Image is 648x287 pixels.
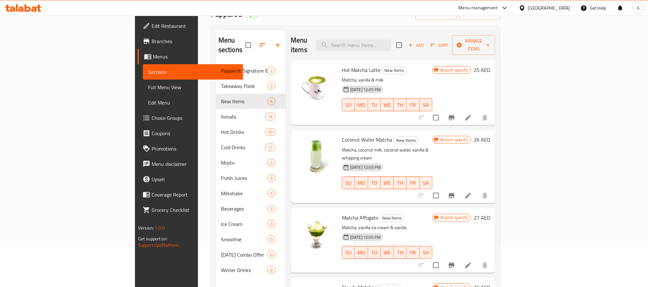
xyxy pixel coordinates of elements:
[265,128,275,136] div: items
[268,267,275,273] span: 0
[221,159,267,167] span: Mojito
[241,38,255,52] span: Select all sections
[431,42,448,49] span: Sort
[221,251,267,259] span: [DATE] Combo Offer
[407,42,425,49] span: Add
[265,114,275,120] span: 16
[143,64,243,80] a: Sections
[296,66,337,106] img: Hot Matcha Latte
[383,248,391,257] span: WE
[394,137,418,144] span: New Items
[342,98,355,111] button: SU
[221,236,267,243] span: Smoothie
[345,178,352,188] span: SU
[368,98,381,111] button: TU
[143,80,243,95] a: Full Menu View
[138,156,243,172] a: Menu disclaimer
[268,252,275,258] span: 0
[270,37,286,53] button: Add section
[477,110,493,125] button: delete
[438,214,471,221] span: Branch specific
[342,146,432,162] p: Matcha, coconut milk, coconut water, vanilla & whipping cream
[444,188,459,203] button: Branch-specific-item
[155,224,165,232] span: 1.0.0
[148,68,238,76] span: Sections
[422,248,430,257] span: SA
[429,259,443,272] span: Select to update
[368,176,381,189] button: TU
[265,113,275,120] div: items
[444,110,459,125] button: Branch-specific-item
[221,143,265,151] span: Cold Drinks
[138,110,243,126] a: Choice Groups
[429,111,443,124] span: Select to update
[316,40,391,51] input: search
[371,248,378,257] span: TU
[265,129,275,135] span: 20
[394,176,407,189] button: TH
[216,247,286,262] div: [DATE] Combo Offer0
[396,100,404,110] span: TH
[216,262,286,278] div: Winter Drinks0
[459,4,498,12] div: Menu-management
[358,178,365,188] span: MO
[409,248,417,257] span: FR
[394,98,407,111] button: TH
[216,232,286,247] div: Smoothie0
[267,266,275,274] div: items
[221,174,267,182] span: Fresh Juices
[267,236,275,243] div: items
[438,67,471,73] span: Branch specific
[216,124,286,140] div: Hot Drinks20
[265,143,275,151] div: items
[383,100,391,110] span: WE
[474,213,490,222] h6: 27 AED
[452,35,495,55] button: Manage items
[138,202,243,218] a: Grocery Checklist
[268,68,275,74] span: 2
[438,137,471,143] span: Branch specific
[138,172,243,187] a: Upsell
[221,113,265,120] span: Konafa
[342,213,378,222] span: Matcha Affogato
[268,160,275,166] span: 3
[267,251,275,259] div: items
[342,246,355,259] button: SU
[221,205,267,213] span: Beverages
[268,190,275,197] span: 5
[637,4,640,12] span: A
[355,176,368,189] button: MO
[268,175,275,181] span: 9
[409,178,417,188] span: FR
[138,18,243,34] a: Edit Restaurant
[381,246,394,259] button: WE
[138,49,243,64] a: Menus
[152,22,238,30] span: Edit Restaurant
[407,176,419,189] button: FR
[255,37,270,53] span: Sort sections
[216,140,286,155] div: Cold Drinks17
[342,76,432,84] p: Matcha, vanilla & milk
[342,135,392,144] span: Coconut Water Matcha
[380,214,404,222] span: New Items
[464,192,472,199] a: Edit menu item
[152,145,238,152] span: Promotions
[265,144,275,151] span: 17
[464,261,472,269] a: Edit menu item
[267,174,275,182] div: items
[216,60,286,280] nav: Menu sections
[358,100,365,110] span: MO
[381,98,394,111] button: WE
[371,178,378,188] span: TU
[148,99,238,106] span: Edit Menu
[348,87,383,93] span: [DATE] 12:05 PM
[477,188,493,203] button: delete
[528,4,570,12] div: [GEOGRAPHIC_DATA]
[429,40,450,50] button: Sort
[221,128,265,136] span: Hot Drinks
[267,190,275,197] div: items
[152,175,238,183] span: Upsell
[429,189,443,202] span: Select to update
[143,95,243,110] a: Edit Menu
[420,98,432,111] button: SA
